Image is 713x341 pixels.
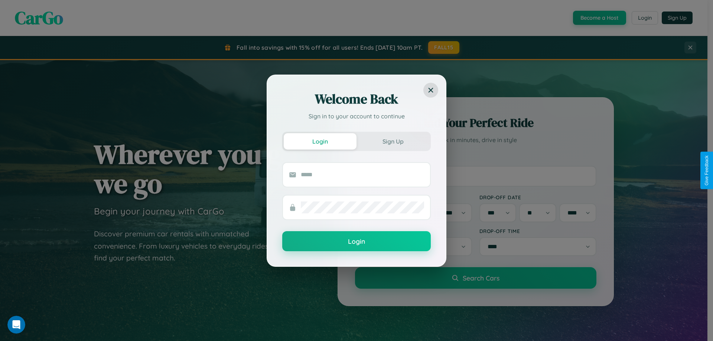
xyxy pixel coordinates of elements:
[282,231,431,251] button: Login
[7,316,25,334] iframe: Intercom live chat
[282,112,431,121] p: Sign in to your account to continue
[282,90,431,108] h2: Welcome Back
[284,133,356,150] button: Login
[704,155,709,186] div: Give Feedback
[356,133,429,150] button: Sign Up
